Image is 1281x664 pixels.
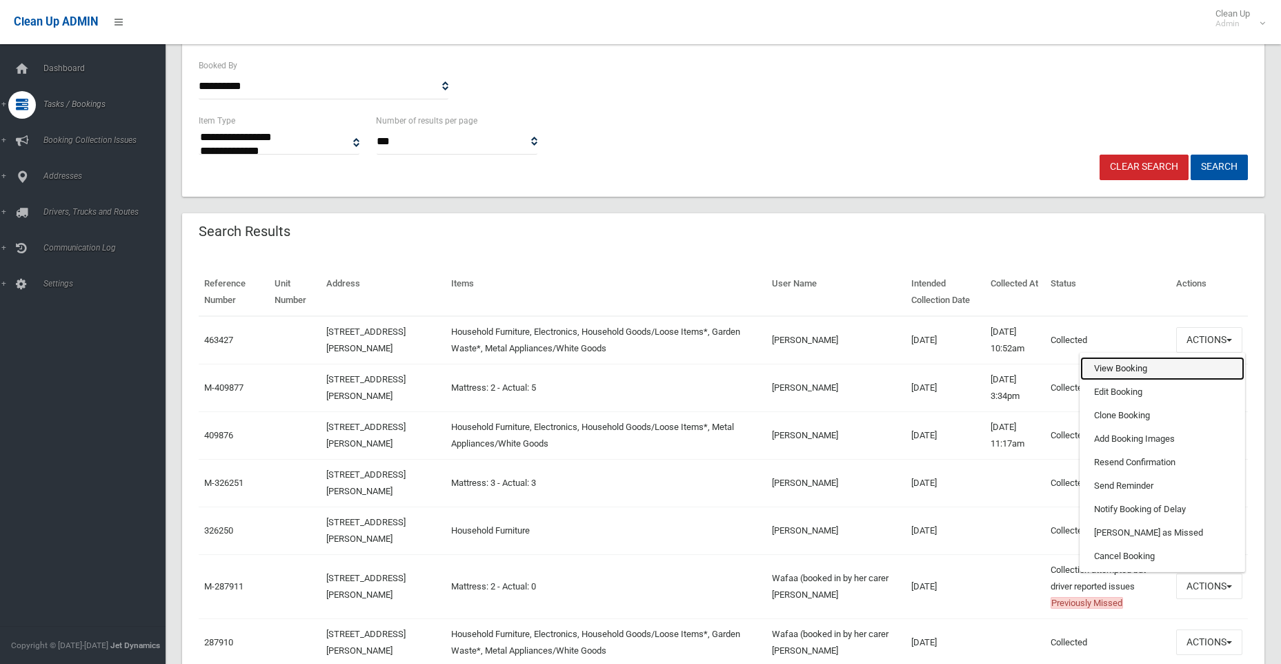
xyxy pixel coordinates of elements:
[1080,380,1244,404] a: Edit Booking
[1045,268,1171,316] th: Status
[1191,155,1248,180] button: Search
[39,243,176,253] span: Communication Log
[39,135,176,145] span: Booking Collection Issues
[1080,451,1244,474] a: Resend Confirmation
[1176,629,1242,655] button: Actions
[766,411,906,459] td: [PERSON_NAME]
[1045,411,1171,459] td: Collected
[766,364,906,411] td: [PERSON_NAME]
[1209,8,1264,29] span: Clean Up
[39,99,176,109] span: Tasks / Bookings
[1045,554,1171,618] td: Collection attempted but driver reported issues
[269,268,321,316] th: Unit Number
[204,525,233,536] a: 326250
[985,364,1046,411] td: [DATE] 3:34pm
[1080,545,1244,568] a: Cancel Booking
[446,554,766,618] td: Mattress: 2 - Actual: 0
[110,641,160,650] strong: Jet Dynamics
[906,316,985,364] td: [DATE]
[906,411,985,459] td: [DATE]
[39,171,176,181] span: Addresses
[906,268,985,316] th: Intended Collection Date
[39,207,176,217] span: Drivers, Trucks and Routes
[326,469,406,496] a: [STREET_ADDRESS][PERSON_NAME]
[766,507,906,554] td: [PERSON_NAME]
[376,113,477,128] label: Number of results per page
[446,316,766,364] td: Household Furniture, Electronics, Household Goods/Loose Items*, Garden Waste*, Metal Appliances/W...
[39,64,176,73] span: Dashboard
[985,411,1046,459] td: [DATE] 11:17am
[1080,474,1244,498] a: Send Reminder
[1215,19,1250,29] small: Admin
[446,268,766,316] th: Items
[906,364,985,411] td: [DATE]
[985,268,1046,316] th: Collected At
[1045,507,1171,554] td: Collected
[204,335,233,345] a: 463427
[1176,327,1242,353] button: Actions
[1080,357,1244,380] a: View Booking
[985,316,1046,364] td: [DATE] 10:52am
[1100,155,1189,180] a: Clear Search
[14,15,98,28] span: Clean Up ADMIN
[766,459,906,507] td: [PERSON_NAME]
[1080,404,1244,427] a: Clone Booking
[1045,316,1171,364] td: Collected
[446,507,766,554] td: Household Furniture
[1080,427,1244,451] a: Add Booking Images
[326,374,406,401] a: [STREET_ADDRESS][PERSON_NAME]
[906,459,985,507] td: [DATE]
[326,573,406,600] a: [STREET_ADDRESS][PERSON_NAME]
[326,517,406,544] a: [STREET_ADDRESS][PERSON_NAME]
[321,268,446,316] th: Address
[1051,597,1123,609] span: Previously Missed
[766,554,906,618] td: Wafaa (booked in by her carer [PERSON_NAME]
[204,430,233,440] a: 409876
[182,218,307,245] header: Search Results
[204,478,244,488] a: M-326251
[446,364,766,411] td: Mattress: 2 - Actual: 5
[204,382,244,393] a: M-409877
[39,279,176,289] span: Settings
[766,316,906,364] td: [PERSON_NAME]
[1045,364,1171,411] td: Collected
[1176,574,1242,599] button: Actions
[1080,498,1244,521] a: Notify Booking of Delay
[199,268,269,316] th: Reference Number
[446,459,766,507] td: Mattress: 3 - Actual: 3
[204,581,244,592] a: M-287911
[906,554,985,618] td: [DATE]
[1171,268,1248,316] th: Actions
[199,113,235,128] label: Item Type
[326,422,406,449] a: [STREET_ADDRESS][PERSON_NAME]
[11,641,108,650] span: Copyright © [DATE]-[DATE]
[1045,459,1171,507] td: Collected
[326,629,406,656] a: [STREET_ADDRESS][PERSON_NAME]
[906,507,985,554] td: [DATE]
[204,637,233,647] a: 287910
[199,58,237,73] label: Booked By
[1080,521,1244,545] a: [PERSON_NAME] as Missed
[326,326,406,353] a: [STREET_ADDRESS][PERSON_NAME]
[446,411,766,459] td: Household Furniture, Electronics, Household Goods/Loose Items*, Metal Appliances/White Goods
[766,268,906,316] th: User Name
